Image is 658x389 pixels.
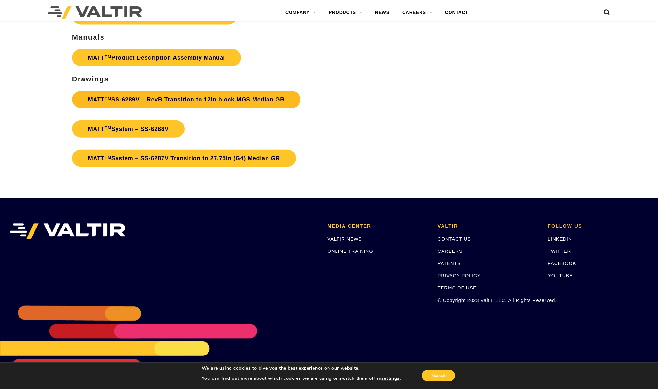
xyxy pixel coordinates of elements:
[327,236,362,242] a: VALTIR NEWS
[72,91,300,108] a: MATTTMSS-6289V – RevB Transition to 12in block MGS Median GR
[548,273,573,278] a: YOUTUBE
[422,370,455,381] button: Accept
[369,6,396,19] a: NEWS
[322,6,369,19] a: PRODUCTS
[548,260,576,266] a: FACEBOOK
[327,223,428,229] h2: MEDIA CENTER
[10,223,125,239] img: VALTIR
[72,33,105,41] strong: Manuals
[548,236,572,242] a: LINKEDIN
[105,125,111,130] sup: TM
[202,365,401,371] p: We are using cookies to give you the best experience on our website.
[548,248,571,254] a: TWITTER
[72,49,241,66] a: MATTTMProduct Description Assembly Manual
[72,75,109,83] strong: Drawings
[437,285,476,290] a: TERMS OF USE
[202,376,401,381] p: You can find out more about which cookies we are using or switch them off in .
[105,96,111,101] sup: TM
[396,6,439,19] a: CAREERS
[439,6,475,19] a: CONTACT
[72,150,296,167] a: MATTTMSystem – SS-6287V Transition to 27.75in (G4) Median GR
[548,223,648,229] h2: FOLLOW US
[72,120,185,138] a: MATTTMSystem – SS-6288V
[437,260,461,266] a: PATENTS
[105,54,111,59] sup: TM
[437,273,480,278] a: PRIVACY POLICY
[381,376,399,381] button: settings
[327,248,373,254] a: ONLINE TRAINING
[437,236,471,242] a: CONTACT US
[279,6,322,19] a: COMPANY
[105,155,111,160] sup: TM
[437,248,462,254] a: CAREERS
[48,6,142,19] img: Valtir
[437,223,538,229] h2: VALTIR
[437,296,538,304] p: © Copyright 2023 Valtir, LLC. All Rights Reserved.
